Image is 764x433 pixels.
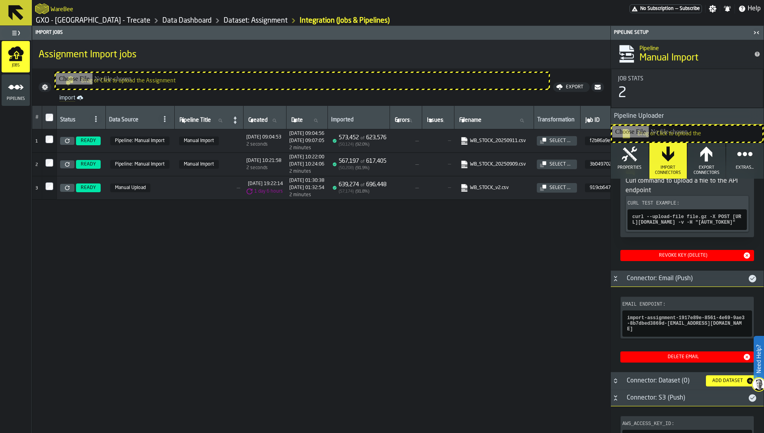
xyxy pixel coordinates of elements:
[590,138,643,144] span: f2b86a9e - ... - 54ed48fd
[611,108,764,125] h3: title-section-Pipeline Uploader
[355,189,369,194] span: ( 91.8 %)
[460,184,526,192] a: link-to-https://s3.eu-west-1.amazonaws.com/import.app.warebee.com/919cb647-b725-4b58-b118-f0d03f8...
[709,378,746,384] div: Add Dataset
[393,185,419,191] span: —
[74,160,102,169] a: READY
[680,6,700,12] span: Subscribe
[537,117,577,125] div: Transformation
[339,189,354,194] span: ( 57,174 )
[537,136,577,146] button: button-Select ...
[289,138,324,144] div: Updated: N/A Created: N/A
[720,5,735,13] label: button-toggle-Notifications
[590,162,643,167] span: 3b049702 - ... - 9bcab5f2
[628,201,747,206] div: Curl Test Example
[246,158,281,164] div: Updated: N/A Created: N/A
[39,49,136,61] span: Assignment Import jobs
[81,162,96,167] span: READY
[630,4,702,13] div: Menu Subscription
[81,185,96,191] span: READY
[339,135,386,141] div: 573,452 623,576
[110,137,170,145] span: 1917e89e-8561-4e69-9ae3-8b7dbed3869d
[246,142,281,147] div: Time between creation and start (import delay / Re-Import)
[611,395,620,401] button: Button-Connector: S3 (Push)-open
[748,4,761,14] span: Help
[632,214,742,225] span: curl --upload-file file.gz -X POST [URL][DOMAIN_NAME] -v -H "[AUTH_TOKEN]"
[585,117,600,123] span: label
[393,138,419,144] span: —
[585,183,649,192] span: 919cb647-b725-4b58-b118-f0d03f810bf5
[289,138,324,144] span: 1757657225904
[537,183,577,193] button: button-Select ...
[224,16,288,25] a: link-to-/wh/i/7274009e-5361-4e21-8e36-7045ee840609/data/assignments/
[395,117,410,123] span: label
[178,115,229,126] input: label
[618,76,643,82] span: Job Stats
[35,115,39,120] span: #
[459,135,529,146] span: WB_STOCK_20250911.csv
[546,138,574,144] div: Select ...
[45,135,53,143] input: InputCheckbox-label-react-aria2567678857-:r9s:
[179,117,211,123] span: label
[624,354,743,360] div: Delete Email
[736,165,754,170] span: Extras...
[537,160,577,169] button: button-Select ...
[361,136,364,140] span: of
[663,302,666,307] span: :
[300,16,390,25] div: Integration (Jobs & Pipelines)
[2,41,30,73] li: menu Jobs
[246,135,281,140] div: Updated: N/A Created: N/A
[291,117,303,123] span: label
[546,185,574,191] div: Select ...
[339,142,354,147] span: ( 50,124 )
[162,16,212,25] a: link-to-/wh/i/7274009e-5361-4e21-8e36-7045ee840609/data
[618,165,641,170] span: Properties
[425,115,451,126] input: label
[460,160,526,168] a: link-to-https://s3.eu-west-1.amazonaws.com/import.app.warebee.com/3b049702-1ef3-494b-b559-a5649bc...
[179,137,219,145] span: Manual Import
[45,159,53,167] input: InputCheckbox-label-react-aria2567678857-:r9t:
[35,186,38,191] span: 3
[612,30,751,35] div: Pipeline Setup
[671,421,674,427] span: :
[35,139,38,144] span: 1
[590,185,643,191] span: 919cb647 - ... - 3f810bf5
[626,195,749,232] button: Curl Test Example:curl --upload-file file.gz -X POST [URL][DOMAIN_NAME] -v -H "[AUTH_TOKEN]"
[2,97,30,101] span: Pipelines
[620,351,754,363] button: button-Delete Email
[74,137,102,145] a: READY
[675,6,678,12] span: —
[246,135,281,140] span: 1757657093852
[460,137,526,145] a: link-to-https://s3.eu-west-1.amazonaws.com/import.app.warebee.com/f2b86a9e-0f46-4e56-bd39-bb9954e...
[81,138,96,144] span: READY
[289,178,324,183] div: Updated: N/A Created: N/A
[618,76,756,82] div: Title
[691,165,722,176] span: Export Connectors
[653,165,684,176] span: Import Connectors
[611,378,620,384] button: Button-[object Object]-closed
[355,166,369,170] span: ( 91.9 %)
[563,84,587,90] div: Export
[45,113,53,121] label: InputCheckbox-label-react-aria2567678857-:r9h:
[36,16,150,25] a: link-to-/wh/i/7274009e-5361-4e21-8e36-7045ee840609
[35,2,49,16] a: logo-header
[339,166,354,170] span: ( 50,208 )
[754,337,763,381] label: Need Help?
[640,6,674,12] span: No Subscription
[246,158,281,164] span: 1757488918244
[289,185,324,191] div: Updated: N/A Created: N/A
[459,159,529,170] span: WB_STOCK_20250909.csv
[624,253,743,258] div: Revoke Key (Delete)
[45,182,53,190] input: InputCheckbox-label-react-aria2567678857-:r9u:
[2,27,30,39] label: button-toggle-Toggle Full Menu
[34,30,609,35] div: Import Jobs
[393,161,419,168] span: —
[248,117,268,123] span: label
[584,115,651,126] input: label
[2,74,30,106] li: menu Pipelines
[425,138,451,144] span: —
[427,117,443,123] span: label
[620,296,754,339] button: Email Endpoint:import-assignment-1917e89e-8561-4e69-9ae3-8b7dbed3869d-[EMAIL_ADDRESS][DOMAIN_NAME]
[622,302,752,307] div: Email Endpoint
